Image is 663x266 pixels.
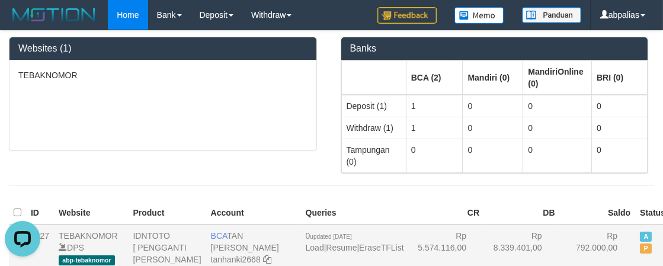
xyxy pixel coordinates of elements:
[406,117,463,139] td: 1
[54,201,128,225] th: Website
[341,95,406,117] td: Deposit (1)
[640,232,652,242] span: Active
[592,60,648,95] th: Group: activate to sort column ascending
[484,201,560,225] th: DB
[263,255,271,264] a: Copy tanhanki2668 to clipboard
[463,139,523,172] td: 0
[306,231,404,252] span: | |
[18,69,308,81] p: TEBAKNOMOR
[128,201,206,225] th: Product
[341,139,406,172] td: Tampungan (0)
[306,231,352,241] span: 0
[523,139,592,172] td: 0
[592,139,648,172] td: 0
[640,243,652,254] span: Paused
[341,60,406,95] th: Group: activate to sort column ascending
[306,243,324,252] a: Load
[211,255,261,264] a: tanhanki2668
[5,5,40,40] button: Open LiveChat chat widget
[359,243,403,252] a: EraseTFList
[463,95,523,117] td: 0
[523,95,592,117] td: 0
[350,43,639,54] h3: Banks
[18,43,308,54] h3: Websites (1)
[560,201,636,225] th: Saldo
[406,60,463,95] th: Group: activate to sort column ascending
[310,233,351,240] span: updated [DATE]
[206,201,301,225] th: Account
[523,117,592,139] td: 0
[341,117,406,139] td: Withdraw (1)
[406,139,463,172] td: 0
[9,6,99,24] img: MOTION_logo.png
[523,60,592,95] th: Group: activate to sort column ascending
[522,7,581,23] img: panduan.png
[26,201,54,225] th: ID
[454,7,504,24] img: Button%20Memo.svg
[326,243,357,252] a: Resume
[377,7,437,24] img: Feedback.jpg
[592,95,648,117] td: 0
[59,231,118,241] a: TEBAKNOMOR
[406,95,463,117] td: 1
[59,255,115,265] span: abp-tebaknomor
[592,117,648,139] td: 0
[301,201,409,225] th: Queries
[211,231,228,241] span: BCA
[463,117,523,139] td: 0
[409,201,485,225] th: CR
[463,60,523,95] th: Group: activate to sort column ascending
